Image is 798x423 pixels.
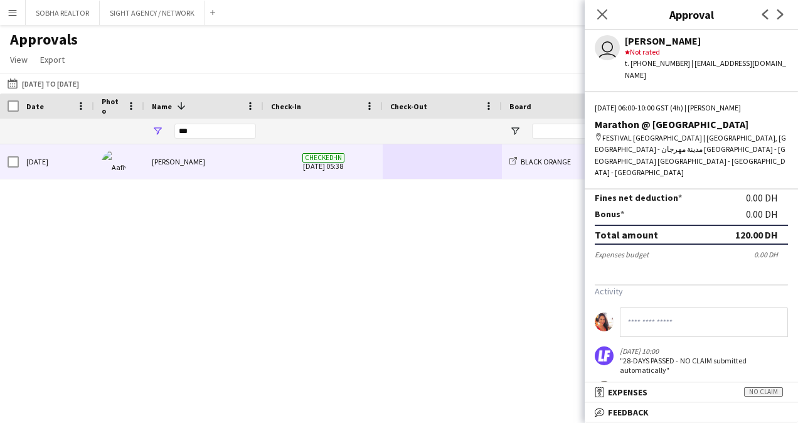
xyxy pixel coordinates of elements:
div: [PERSON_NAME] [625,35,788,46]
span: Checked-in [302,153,344,163]
div: t. [PHONE_NUMBER] | [EMAIL_ADDRESS][DOMAIN_NAME] [625,58,788,80]
div: "28-DAYS PASSED - NO CLAIM submitted automatically" [620,356,749,375]
div: [DATE] 06:00-10:00 GST (4h) | [PERSON_NAME] [595,102,788,114]
span: Board [509,102,531,111]
a: Export [35,51,70,68]
h3: Approval [585,6,798,23]
img: logo.png [595,346,614,365]
a: View [5,51,33,68]
app-user-avatar: Aafiya Fatima [595,381,614,400]
div: 120.00 DH [735,228,778,241]
button: Open Filter Menu [509,126,521,137]
h3: Activity [595,286,788,297]
div: 0.00 DH [746,208,788,220]
div: Expenses budget [595,250,649,259]
label: Bonus [595,208,624,220]
div: [PERSON_NAME] [144,144,263,179]
button: SIGHT AGENCY / NETWORK [100,1,205,25]
div: [DATE] 10:00 [620,346,749,356]
div: [DATE] [19,144,94,179]
span: Name [152,102,172,111]
a: BLACK ORANGE [509,157,571,166]
button: Open Filter Menu [152,126,163,137]
button: SOBHA REALTOR [26,1,100,25]
span: Expenses [608,387,647,398]
div: FESTIVAL [GEOGRAPHIC_DATA] | [GEOGRAPHIC_DATA], [GEOGRAPHIC_DATA] - مدينة مهرجان [GEOGRAPHIC_DATA... [595,132,788,178]
div: 0.00 DH [754,250,788,259]
mat-expansion-panel-header: Feedback [585,403,798,422]
span: Check-In [271,102,301,111]
span: Date [26,102,44,111]
span: No claim [744,387,783,397]
div: Total amount [595,228,658,241]
span: Photo [102,97,122,115]
span: BLACK ORANGE [521,157,571,166]
div: Not rated [625,46,788,58]
span: View [10,54,28,65]
span: Export [40,54,65,65]
div: Marathon @ [GEOGRAPHIC_DATA] [595,119,788,130]
input: Board Filter Input [532,124,620,139]
div: [DATE] 05:38 [620,381,666,390]
img: Aafiya Fatima [102,150,127,175]
span: Feedback [608,407,649,418]
label: Fines net deduction [595,192,682,203]
button: [DATE] to [DATE] [5,76,82,91]
div: 0.00 DH [746,192,788,203]
span: Check-Out [390,102,427,111]
span: [DATE] 05:38 [271,144,375,179]
input: Name Filter Input [174,124,256,139]
mat-expansion-panel-header: ExpensesNo claim [585,383,798,402]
